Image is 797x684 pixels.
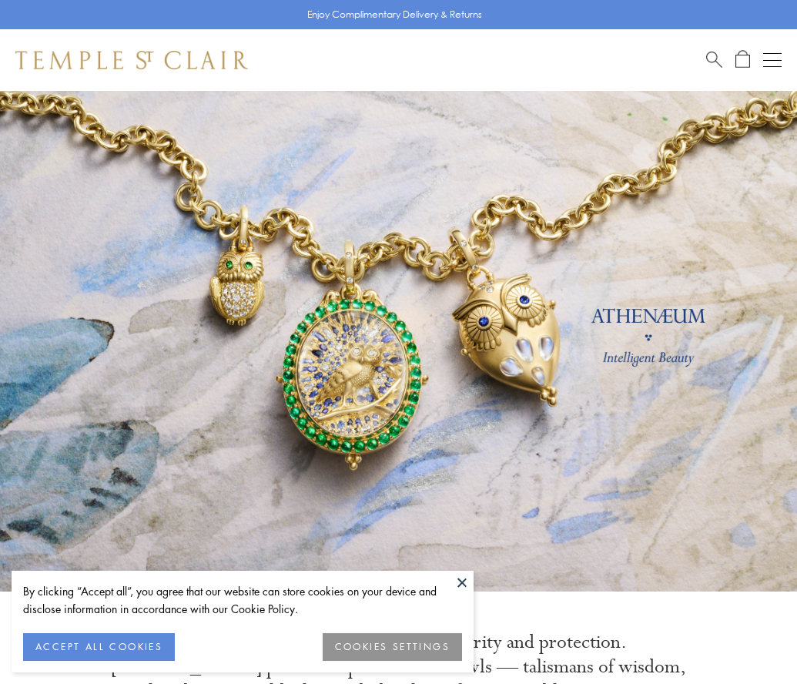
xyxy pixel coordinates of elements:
[307,7,482,22] p: Enjoy Complimentary Delivery & Returns
[763,51,782,69] button: Open navigation
[735,50,750,69] a: Open Shopping Bag
[15,51,248,69] img: Temple St. Clair
[23,582,462,618] div: By clicking “Accept all”, you agree that our website can store cookies on your device and disclos...
[323,633,462,661] button: COOKIES SETTINGS
[23,633,175,661] button: ACCEPT ALL COOKIES
[706,50,722,69] a: Search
